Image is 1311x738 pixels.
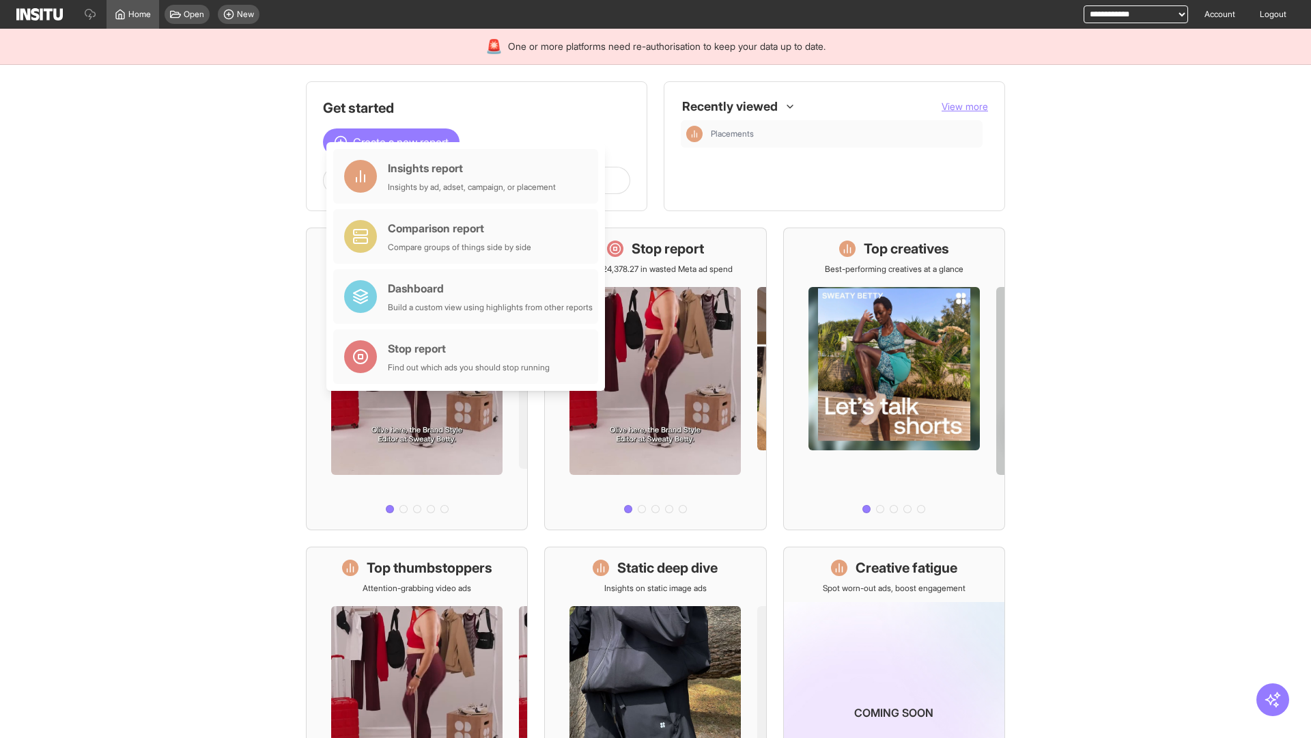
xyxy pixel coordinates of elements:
div: Insights [686,126,703,142]
span: Open [184,9,204,20]
span: New [237,9,254,20]
h1: Static deep dive [617,558,718,577]
div: Stop report [388,340,550,357]
h1: Get started [323,98,630,118]
div: Insights by ad, adset, campaign, or placement [388,182,556,193]
span: Placements [711,128,977,139]
a: Stop reportSave £24,378.27 in wasted Meta ad spend [544,228,766,530]
span: Home [128,9,151,20]
p: Insights on static image ads [604,583,707,594]
div: Compare groups of things side by side [388,242,531,253]
div: Insights report [388,160,556,176]
button: View more [942,100,988,113]
a: Top creativesBest-performing creatives at a glance [783,228,1005,530]
div: 🚨 [485,37,503,56]
h1: Top thumbstoppers [367,558,492,577]
div: Build a custom view using highlights from other reports [388,302,593,313]
div: Comparison report [388,220,531,236]
a: What's live nowSee all active ads instantly [306,228,528,530]
div: Dashboard [388,280,593,297]
h1: Stop report [632,239,704,258]
span: Create a new report [353,134,449,150]
p: Save £24,378.27 in wasted Meta ad spend [578,264,733,275]
h1: Top creatives [864,239,949,258]
p: Best-performing creatives at a glance [825,264,963,275]
span: View more [942,100,988,112]
p: Attention-grabbing video ads [363,583,471,594]
button: Create a new report [323,128,460,156]
img: Logo [16,8,63,20]
span: Placements [711,128,754,139]
div: Find out which ads you should stop running [388,362,550,373]
span: One or more platforms need re-authorisation to keep your data up to date. [508,40,826,53]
